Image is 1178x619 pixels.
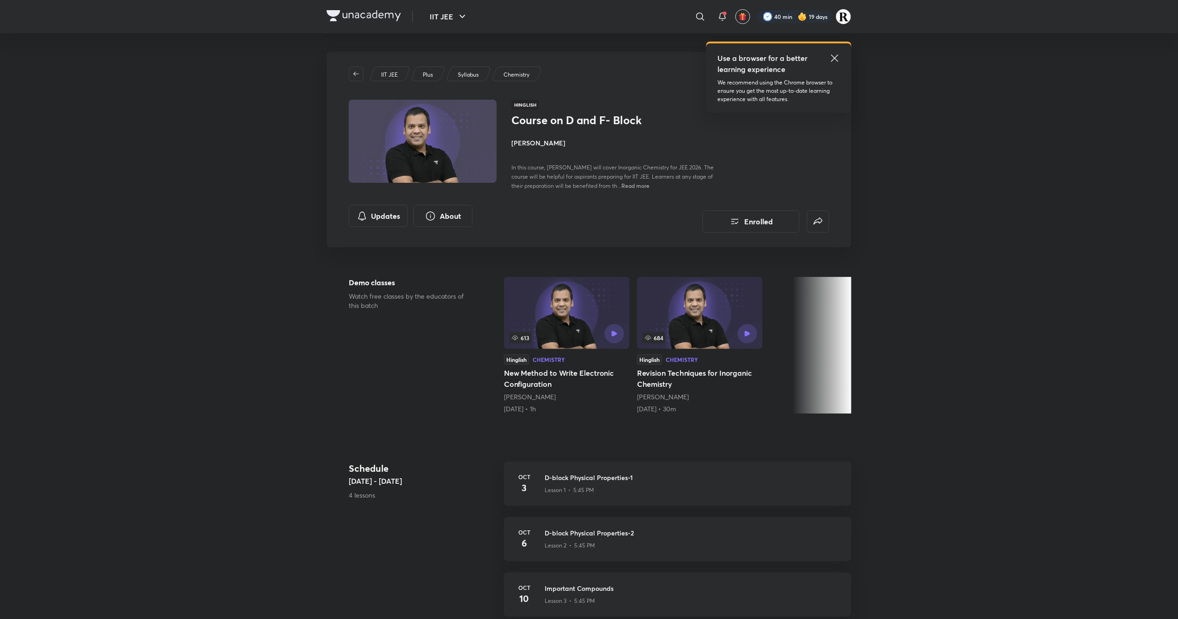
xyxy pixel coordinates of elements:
a: New Method to Write Electronic Configuration [504,277,630,414]
h1: Course on D and F- Block [511,114,662,127]
a: [PERSON_NAME] [504,392,556,401]
span: 684 [643,332,665,343]
a: [PERSON_NAME] [637,392,689,401]
h3: D-block Physical Properties-1 [545,473,840,482]
div: 12th Jun • 1h [504,404,630,414]
a: 613HinglishChemistryNew Method to Write Electronic Configuration[PERSON_NAME][DATE] • 1h [504,277,630,414]
span: 613 [510,332,531,343]
div: Hinglish [637,355,662,365]
h5: Use a browser for a better learning experience [717,53,809,75]
p: Lesson 2 • 5:45 PM [545,541,595,550]
button: false [807,210,829,233]
p: 4 lessons [349,490,497,500]
div: Hinglish [504,355,529,365]
h4: Schedule [349,462,497,475]
p: Plus [423,71,433,79]
span: Read more [621,182,650,189]
a: Oct3D-block Physical Properties-1Lesson 1 • 5:45 PM [504,462,851,517]
a: IIT JEE [380,71,400,79]
button: IIT JEE [424,7,474,26]
p: Syllabus [458,71,479,79]
a: Chemistry [502,71,531,79]
p: Lesson 1 • 5:45 PM [545,486,594,494]
div: 19th Jun • 30m [637,404,763,414]
div: Piyush Maheshwari [504,392,630,402]
h4: 3 [515,481,534,495]
a: Oct6D-block Physical Properties-2Lesson 2 • 5:45 PM [504,517,851,572]
h6: Oct [515,473,534,481]
h5: Demo classes [349,277,474,288]
a: 684HinglishChemistryRevision Techniques for Inorganic Chemistry[PERSON_NAME][DATE] • 30m [637,277,763,414]
span: Hinglish [511,100,539,110]
h6: Oct [515,528,534,536]
p: We recommend using the Chrome browser to ensure you get the most up-to-date learning experience w... [717,78,840,103]
h4: 6 [515,536,534,550]
h5: New Method to Write Electronic Configuration [504,367,630,390]
a: Syllabus [456,71,480,79]
h5: Revision Techniques for Inorganic Chemistry [637,367,763,390]
img: avatar [739,12,747,21]
div: Chemistry [533,357,565,362]
h4: 10 [515,592,534,606]
button: About [413,205,473,227]
button: Enrolled [703,210,800,233]
div: Chemistry [666,357,698,362]
img: Company Logo [327,10,401,21]
p: Chemistry [504,71,529,79]
span: In this course, [PERSON_NAME] will cover Inorganic Chemistry for JEE 2026. The course will be hel... [511,164,714,189]
h4: [PERSON_NAME] [511,138,718,148]
h3: D-block Physical Properties-2 [545,528,840,538]
img: Thumbnail [347,99,498,184]
h5: [DATE] - [DATE] [349,475,497,487]
a: Company Logo [327,10,401,24]
button: avatar [735,9,750,24]
div: Piyush Maheshwari [637,392,763,402]
p: IIT JEE [381,71,398,79]
h6: Oct [515,583,534,592]
img: streak [798,12,807,21]
img: Rakhi Sharma [836,9,851,24]
h3: Important Compounds [545,583,840,593]
p: Lesson 3 • 5:45 PM [545,597,595,605]
a: Plus [421,71,435,79]
button: Updates [349,205,408,227]
img: check rounded [763,12,772,21]
a: Revision Techniques for Inorganic Chemistry [637,277,763,414]
p: Watch free classes by the educators of this batch [349,292,474,310]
